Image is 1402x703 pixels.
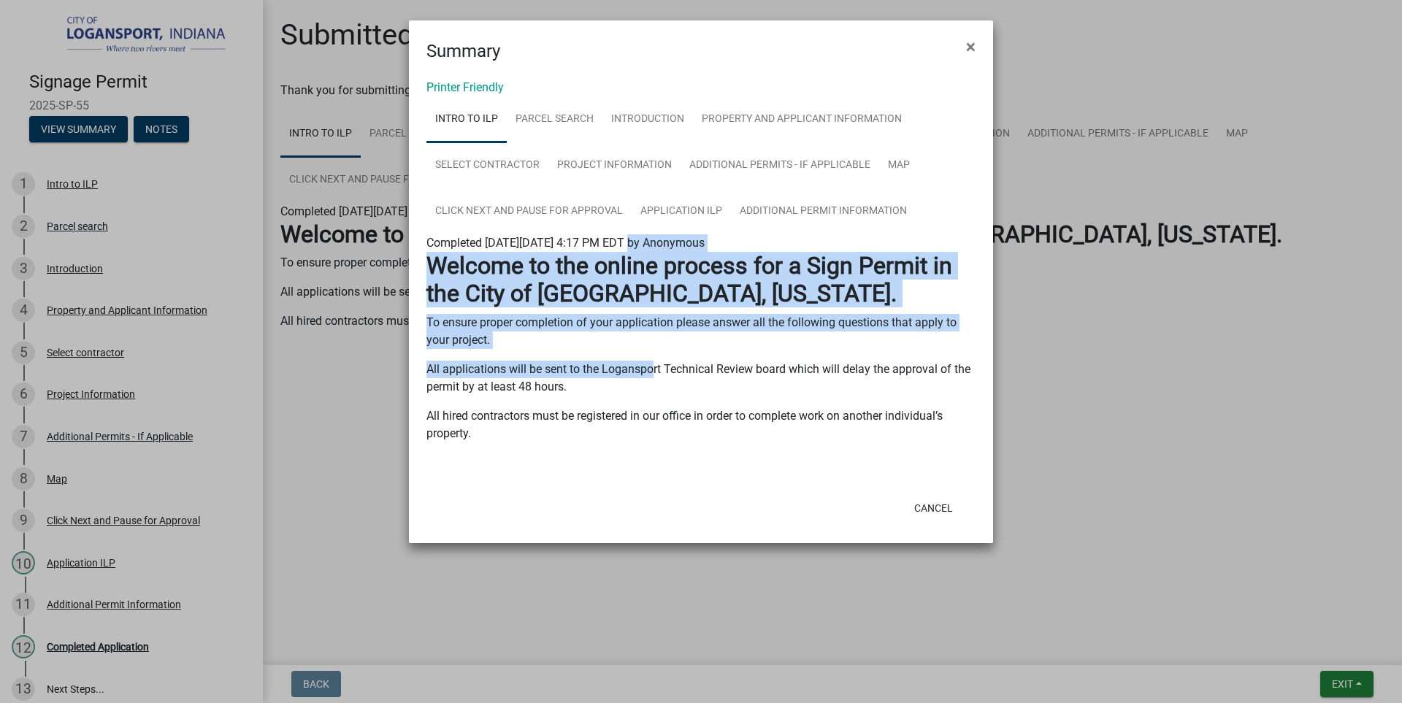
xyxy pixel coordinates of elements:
strong: Welcome to the online process for a Sign Permit in the City of [GEOGRAPHIC_DATA], [US_STATE]. [426,252,952,307]
a: Printer Friendly [426,80,504,94]
a: Project Information [548,142,681,189]
p: All applications will be sent to the Logansport Technical Review board which will delay the appro... [426,361,976,396]
a: Parcel search [507,96,602,143]
a: Property and Applicant Information [693,96,911,143]
button: Close [954,26,987,67]
a: Additional Permit Information [731,188,916,235]
span: Completed [DATE][DATE] 4:17 PM EDT by Anonymous [426,236,705,250]
button: Cancel [903,495,965,521]
a: Intro to ILP [426,96,507,143]
span: × [966,37,976,57]
a: Application ILP [632,188,731,235]
a: Map [879,142,919,189]
p: To ensure proper completion of your application please answer all the following questions that ap... [426,314,976,349]
a: Introduction [602,96,693,143]
a: Additional Permits - If Applicable [681,142,879,189]
p: All hired contractors must be registered in our office in order to complete work on another indiv... [426,407,976,442]
h4: Summary [426,38,500,64]
a: Select contractor [426,142,548,189]
a: Click Next and Pause for Approval [426,188,632,235]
